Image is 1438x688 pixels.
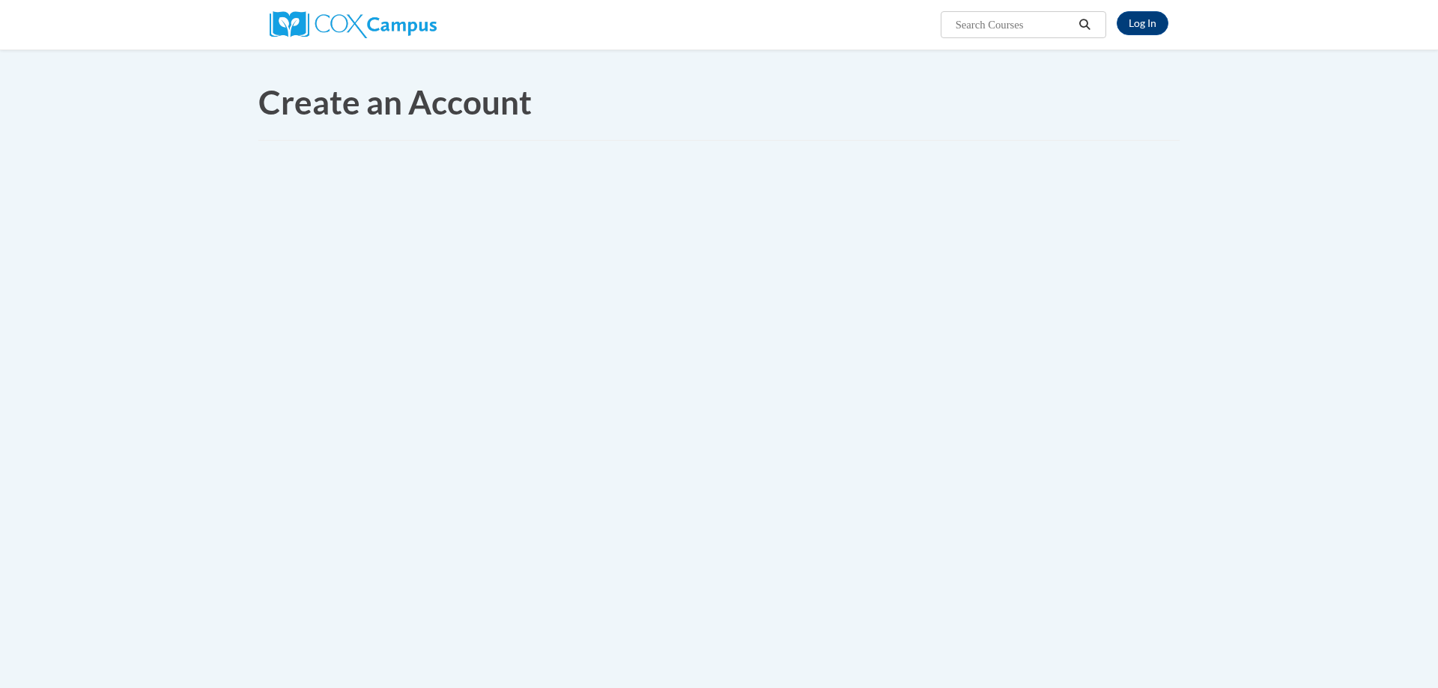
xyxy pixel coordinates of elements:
img: Cox Campus [270,11,437,38]
a: Log In [1117,11,1168,35]
button: Search [1074,16,1096,34]
input: Search Courses [954,16,1074,34]
i:  [1078,19,1092,31]
span: Create an Account [258,82,532,121]
a: Cox Campus [270,17,437,30]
